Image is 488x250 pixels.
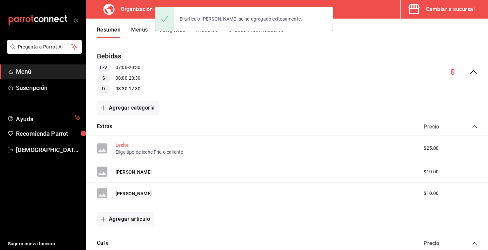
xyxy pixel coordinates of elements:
[97,101,159,115] button: Agregar categoría
[97,85,140,93] div: 08:30 - 17:30
[116,5,218,13] h3: Organización - Maravela Coffe & Bakery
[131,27,148,38] button: Menús
[16,67,81,76] span: Menú
[16,145,81,154] span: [DEMOGRAPHIC_DATA][PERSON_NAME]
[16,129,81,138] span: Recomienda Parrot
[97,123,112,130] button: Extras
[86,46,488,98] div: collapse-menu-row
[417,240,459,246] div: Precio
[7,40,82,54] button: Pregunta a Parrot AI
[472,124,477,129] button: collapse-category-row
[97,27,488,38] div: navigation tabs
[16,114,72,122] span: Ayuda
[174,12,307,26] div: El artículo [PERSON_NAME] se ha agregado exitosamente.
[154,149,183,155] button: Frío o caliente
[97,27,121,38] button: Resumen
[97,212,154,226] button: Agregar artículo
[472,241,477,246] button: collapse-category-row
[97,64,140,72] div: 07:00 - 20:30
[97,51,122,61] button: Bebidas
[16,83,81,92] span: Suscripción
[100,75,108,82] span: S
[426,5,475,14] div: Cambiar a sucursal
[424,145,439,152] span: $25.00
[417,124,459,130] div: Precio
[116,142,129,148] button: Leche
[116,148,183,155] div: ,
[424,190,439,197] span: $10.00
[8,240,81,247] span: Sugerir nueva función
[73,17,78,23] button: open_drawer_menu
[97,74,140,82] div: 08:00 - 20:30
[97,239,109,247] button: Café
[116,190,152,197] button: [PERSON_NAME]
[5,48,82,55] a: Pregunta a Parrot AI
[116,169,152,175] button: [PERSON_NAME]
[116,149,153,155] button: Elige tipo de leche
[97,64,110,71] span: L-V
[424,168,439,175] span: $10.00
[18,43,71,50] span: Pregunta a Parrot AI
[99,85,108,92] span: D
